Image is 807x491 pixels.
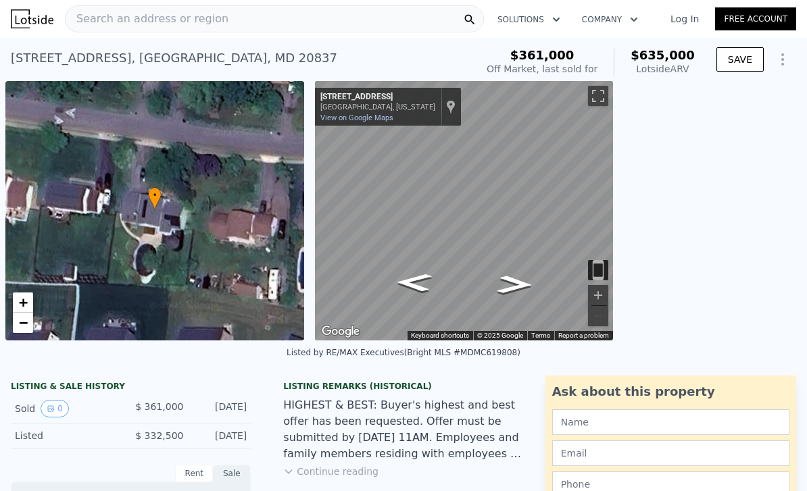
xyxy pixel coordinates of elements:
[510,48,574,62] span: $361,000
[15,400,120,417] div: Sold
[381,269,447,296] path: Go East, Westerly Ave
[194,400,247,417] div: [DATE]
[654,12,715,26] a: Log In
[552,382,789,401] div: Ask about this property
[715,7,796,30] a: Free Account
[318,323,363,340] a: Open this area in Google Maps (opens a new window)
[446,99,456,114] a: Show location on map
[320,92,435,103] div: [STREET_ADDRESS]
[175,465,213,482] div: Rent
[41,400,69,417] button: View historical data
[11,9,53,28] img: Lotside
[283,397,523,462] div: HIGHEST & BEST: Buyer's highest and best offer has been requested. Offer must be submitted by [DA...
[13,313,33,333] a: Zoom out
[318,323,363,340] img: Google
[588,306,608,326] button: Zoom out
[287,348,520,357] div: Listed by RE/MAX Executives (Bright MLS #MDMC619808)
[716,47,764,72] button: SAVE
[13,292,33,313] a: Zoom in
[135,430,183,441] span: $ 332,500
[588,260,608,280] button: Toggle motion tracking
[320,103,435,111] div: [GEOGRAPHIC_DATA], [US_STATE]
[531,332,550,339] a: Terms (opens in new tab)
[769,46,796,73] button: Show Options
[11,49,337,68] div: [STREET_ADDRESS] , [GEOGRAPHIC_DATA] , MD 20837
[477,332,523,339] span: © 2025 Google
[558,332,609,339] a: Report a problem
[320,113,393,122] a: View on Google Maps
[213,465,251,482] div: Sale
[19,294,28,311] span: +
[487,7,571,32] button: Solutions
[315,81,614,340] div: Map
[552,440,789,466] input: Email
[571,7,649,32] button: Company
[66,11,228,27] span: Search an address or region
[15,429,120,442] div: Listed
[552,409,789,435] input: Name
[631,48,695,62] span: $635,000
[135,401,183,412] span: $ 361,000
[487,62,597,76] div: Off Market, last sold for
[588,86,608,106] button: Toggle fullscreen view
[315,81,614,340] div: Street View
[631,62,695,76] div: Lotside ARV
[283,465,378,478] button: Continue reading
[19,314,28,331] span: −
[148,187,162,211] div: •
[283,381,523,392] div: Listing Remarks (Historical)
[194,429,247,442] div: [DATE]
[11,381,251,394] div: LISTING & SALE HISTORY
[411,331,469,340] button: Keyboard shortcuts
[588,285,608,305] button: Zoom in
[481,272,547,299] path: Go West, Westerly Ave
[148,189,162,201] span: •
